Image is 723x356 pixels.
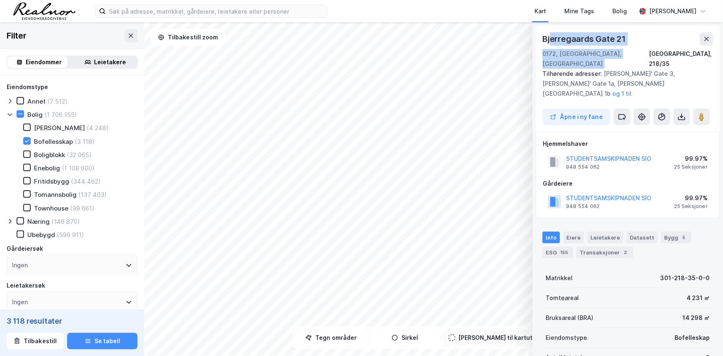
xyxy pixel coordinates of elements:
div: 301-218-35-0-0 [660,273,710,283]
div: Hjemmelshaver [543,139,713,149]
div: [PERSON_NAME] [649,6,696,16]
div: [PERSON_NAME] [34,124,85,132]
div: Bofelleskap [675,333,710,343]
div: 5 [680,233,688,242]
div: ESG [542,247,573,258]
div: 155 [559,248,570,257]
div: (1 108 600) [62,164,94,172]
div: Enebolig [34,164,60,172]
div: Ingen [12,260,28,270]
button: Åpne i ny fane [542,109,610,125]
button: Tegn områder [296,329,367,346]
button: Sirkel [370,329,440,346]
div: (99 661) [70,204,94,212]
div: Annet [27,97,46,105]
div: 948 554 062 [566,164,600,170]
div: Bolig [612,6,627,16]
button: Tilbakestill zoom [151,29,225,46]
img: realnor-logo.934646d98de889bb5806.png [13,2,75,20]
div: [PERSON_NAME]' Gate 3, [PERSON_NAME]' Gate 1a, [PERSON_NAME][GEOGRAPHIC_DATA] 1b [542,69,706,99]
div: Leietakere [587,232,623,243]
div: Kart [534,6,546,16]
div: (599 911) [57,231,84,239]
div: 0172, [GEOGRAPHIC_DATA], [GEOGRAPHIC_DATA] [542,49,649,69]
div: Tomteareal [546,293,579,303]
div: (3 118) [75,138,94,145]
div: 25 Seksjoner [674,164,708,170]
div: Info [542,232,560,243]
div: Mine Tags [564,6,594,16]
div: Bygg [661,232,692,243]
div: Kontrollprogram for chat [682,316,723,356]
div: 99.97% [674,154,708,164]
div: Bruksareal (BRA) [546,313,593,323]
div: Ingen [12,297,28,307]
div: (7 512) [47,97,68,105]
div: Boligblokk [34,151,65,159]
div: Eiendomstype [7,82,48,92]
div: 25 Seksjoner [674,203,708,210]
div: Bofellesskap [34,138,73,145]
div: 3 [621,248,630,257]
div: (32 065) [67,151,92,159]
div: 4 231 ㎡ [687,293,710,303]
div: (1 706 155) [44,111,77,119]
div: Eiendommer [26,57,62,67]
div: Bolig [27,111,43,119]
div: Leietakersøk [7,281,45,291]
div: Ubebygd [27,231,55,239]
div: Matrikkel [546,273,573,283]
button: Tilbakestill [7,333,64,349]
div: 3 118 resultater [7,316,138,326]
div: 948 554 062 [566,203,600,210]
div: Datasett [626,232,658,243]
div: Eiere [563,232,584,243]
div: Gårdeiersøk [7,244,43,254]
iframe: Chat Widget [682,316,723,356]
div: 99.97% [674,193,708,203]
input: Søk på adresse, matrikkel, gårdeiere, leietakere eller personer [106,5,327,17]
div: [PERSON_NAME] til kartutsnitt [459,333,546,343]
div: (137 403) [78,191,107,199]
div: Transaksjoner [576,247,633,258]
div: (344 462) [71,177,101,185]
span: Tilhørende adresser: [542,70,604,77]
div: Fritidsbygg [34,177,69,185]
div: [GEOGRAPHIC_DATA], 218/35 [649,49,713,69]
div: (146 870) [51,218,80,225]
div: Eiendomstype [546,333,587,343]
div: Townhouse [34,204,68,212]
div: Leietakere [94,57,126,67]
div: Filter [7,29,27,42]
div: Bjerregaards Gate 21 [542,32,627,46]
div: Tomannsbolig [34,191,77,199]
div: Gårdeiere [543,179,713,189]
button: Se tabell [67,333,138,349]
div: 14 298 ㎡ [682,313,710,323]
div: Næring [27,218,50,225]
div: (4 248) [87,124,109,132]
